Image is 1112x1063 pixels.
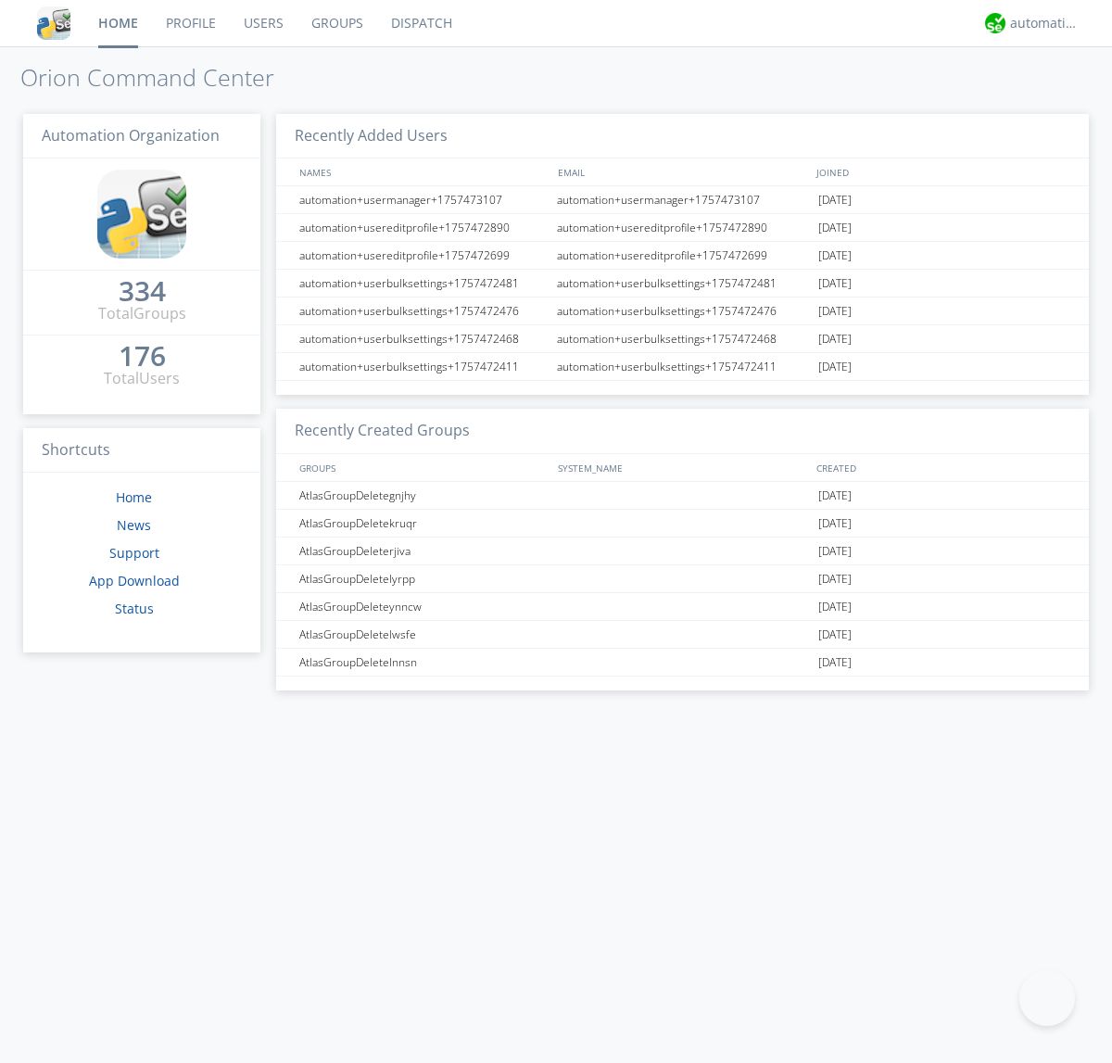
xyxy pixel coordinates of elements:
[295,158,549,185] div: NAMES
[295,621,551,648] div: AtlasGroupDeletelwsfe
[295,186,551,213] div: automation+usermanager+1757473107
[818,621,852,649] span: [DATE]
[119,282,166,303] a: 334
[295,649,551,676] div: AtlasGroupDeletelnnsn
[276,297,1089,325] a: automation+userbulksettings+1757472476automation+userbulksettings+1757472476[DATE]
[276,242,1089,270] a: automation+usereditprofile+1757472699automation+usereditprofile+1757472699[DATE]
[109,544,159,562] a: Support
[104,368,180,389] div: Total Users
[818,593,852,621] span: [DATE]
[552,214,814,241] div: automation+usereditprofile+1757472890
[276,114,1089,159] h3: Recently Added Users
[818,538,852,565] span: [DATE]
[276,649,1089,677] a: AtlasGroupDeletelnnsn[DATE]
[552,353,814,380] div: automation+userbulksettings+1757472411
[276,621,1089,649] a: AtlasGroupDeletelwsfe[DATE]
[1010,14,1080,32] div: automation+atlas
[818,649,852,677] span: [DATE]
[553,454,812,481] div: SYSTEM_NAME
[119,347,166,365] div: 176
[295,242,551,269] div: automation+usereditprofile+1757472699
[295,353,551,380] div: automation+userbulksettings+1757472411
[553,158,812,185] div: EMAIL
[818,214,852,242] span: [DATE]
[276,325,1089,353] a: automation+userbulksettings+1757472468automation+userbulksettings+1757472468[DATE]
[812,454,1071,481] div: CREATED
[818,270,852,297] span: [DATE]
[276,482,1089,510] a: AtlasGroupDeletegnjhy[DATE]
[276,186,1089,214] a: automation+usermanager+1757473107automation+usermanager+1757473107[DATE]
[295,297,551,324] div: automation+userbulksettings+1757472476
[552,297,814,324] div: automation+userbulksettings+1757472476
[818,186,852,214] span: [DATE]
[276,270,1089,297] a: automation+userbulksettings+1757472481automation+userbulksettings+1757472481[DATE]
[552,242,814,269] div: automation+usereditprofile+1757472699
[295,482,551,509] div: AtlasGroupDeletegnjhy
[276,353,1089,381] a: automation+userbulksettings+1757472411automation+userbulksettings+1757472411[DATE]
[812,158,1071,185] div: JOINED
[98,303,186,324] div: Total Groups
[818,325,852,353] span: [DATE]
[117,516,151,534] a: News
[295,325,551,352] div: automation+userbulksettings+1757472468
[276,214,1089,242] a: automation+usereditprofile+1757472890automation+usereditprofile+1757472890[DATE]
[23,428,260,474] h3: Shortcuts
[818,565,852,593] span: [DATE]
[115,600,154,617] a: Status
[276,510,1089,538] a: AtlasGroupDeletekruqr[DATE]
[818,297,852,325] span: [DATE]
[295,454,549,481] div: GROUPS
[276,593,1089,621] a: AtlasGroupDeleteynncw[DATE]
[295,538,551,564] div: AtlasGroupDeleterjiva
[276,409,1089,454] h3: Recently Created Groups
[37,6,70,40] img: cddb5a64eb264b2086981ab96f4c1ba7
[295,270,551,297] div: automation+userbulksettings+1757472481
[818,482,852,510] span: [DATE]
[295,565,551,592] div: AtlasGroupDeletelyrpp
[42,125,220,146] span: Automation Organization
[89,572,180,589] a: App Download
[97,170,186,259] img: cddb5a64eb264b2086981ab96f4c1ba7
[818,510,852,538] span: [DATE]
[985,13,1005,33] img: d2d01cd9b4174d08988066c6d424eccd
[295,214,551,241] div: automation+usereditprofile+1757472890
[818,242,852,270] span: [DATE]
[276,565,1089,593] a: AtlasGroupDeletelyrpp[DATE]
[116,488,152,506] a: Home
[552,325,814,352] div: automation+userbulksettings+1757472468
[552,186,814,213] div: automation+usermanager+1757473107
[295,593,551,620] div: AtlasGroupDeleteynncw
[552,270,814,297] div: automation+userbulksettings+1757472481
[276,538,1089,565] a: AtlasGroupDeleterjiva[DATE]
[119,282,166,300] div: 334
[1019,970,1075,1026] iframe: Toggle Customer Support
[818,353,852,381] span: [DATE]
[119,347,166,368] a: 176
[295,510,551,537] div: AtlasGroupDeletekruqr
